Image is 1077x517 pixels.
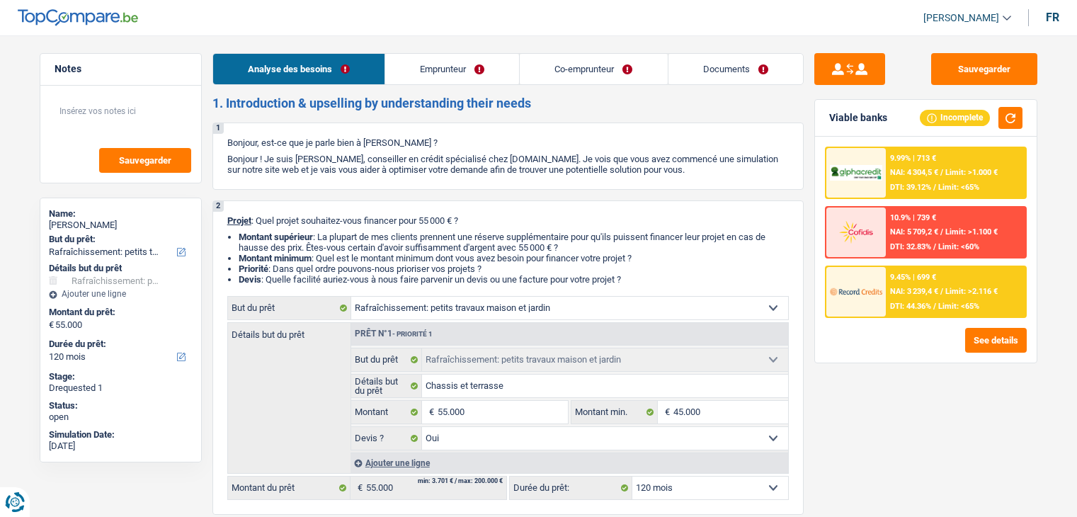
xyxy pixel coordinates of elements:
span: Limit: >1.100 € [945,227,998,237]
label: Durée du prêt: [510,477,632,499]
span: DTI: 32.83% [890,242,931,251]
div: Viable banks [829,112,887,124]
strong: Montant minimum [239,253,312,263]
span: € [658,401,673,424]
img: AlphaCredit [830,165,882,181]
label: But du prêt [351,348,423,371]
div: Status: [49,400,193,411]
span: Limit: >2.116 € [945,287,998,296]
span: NAI: 5 709,2 € [890,227,938,237]
span: Limit: <65% [938,183,979,192]
a: [PERSON_NAME] [912,6,1011,30]
span: / [933,242,936,251]
div: Drequested 1 [49,382,193,394]
span: / [933,302,936,311]
label: Devis ? [351,427,423,450]
span: € [49,319,54,331]
li: : Quel est le montant minimum dont vous avez besoin pour financer votre projet ? [239,253,789,263]
div: 10.9% | 739 € [890,213,936,222]
div: 2 [213,201,224,212]
a: Co-emprunteur [520,54,667,84]
div: 9.99% | 713 € [890,154,936,163]
span: DTI: 44.36% [890,302,931,311]
span: DTI: 39.12% [890,183,931,192]
label: But du prêt: [49,234,190,245]
strong: Priorité [239,263,268,274]
div: 9.45% | 699 € [890,273,936,282]
li: : Quelle facilité auriez-vous à nous faire parvenir un devis ou une facture pour votre projet ? [239,274,789,285]
img: Cofidis [830,219,882,245]
div: Ajouter une ligne [351,453,788,473]
label: But du prêt [228,297,351,319]
img: TopCompare Logo [18,9,138,26]
div: Ajouter une ligne [49,289,193,299]
p: : Quel projet souhaitez-vous financer pour 55 000 € ? [227,215,789,226]
a: Emprunteur [385,54,519,84]
button: See details [965,328,1027,353]
div: 1 [213,123,224,134]
span: / [940,287,943,296]
label: Durée du prêt: [49,339,190,350]
span: [PERSON_NAME] [923,12,999,24]
p: Bonjour ! Je suis [PERSON_NAME], conseiller en crédit spécialisé chez [DOMAIN_NAME]. Je vois que ... [227,154,789,175]
span: / [940,168,943,177]
div: Détails but du prêt [49,263,193,274]
div: open [49,411,193,423]
span: Limit: <60% [938,242,979,251]
h2: 1. Introduction & upselling by understanding their needs [212,96,804,111]
span: Limit: >1.000 € [945,168,998,177]
span: NAI: 4 304,5 € [890,168,938,177]
span: € [351,477,366,499]
span: NAI: 3 239,4 € [890,287,938,296]
span: Limit: <65% [938,302,979,311]
strong: Montant supérieur [239,232,313,242]
label: Montant [351,401,423,424]
div: min: 3.701 € / max: 200.000 € [418,478,503,484]
li: : La plupart de mes clients prennent une réserve supplémentaire pour qu'ils puissent financer leu... [239,232,789,253]
label: Montant du prêt [228,477,351,499]
div: Stage: [49,371,193,382]
div: [PERSON_NAME] [49,220,193,231]
span: € [422,401,438,424]
p: Bonjour, est-ce que je parle bien à [PERSON_NAME] ? [227,137,789,148]
label: Montant min. [571,401,658,424]
span: Projet [227,215,251,226]
div: fr [1046,11,1059,24]
li: : Dans quel ordre pouvons-nous prioriser vos projets ? [239,263,789,274]
label: Détails but du prêt [351,375,423,397]
button: Sauvegarder [99,148,191,173]
div: Incomplete [920,110,990,125]
img: Record Credits [830,278,882,305]
a: Analyse des besoins [213,54,384,84]
span: Devis [239,274,261,285]
div: Name: [49,208,193,220]
label: Montant du prêt: [49,307,190,318]
label: Détails but du prêt [228,323,351,339]
span: / [933,183,936,192]
button: Sauvegarder [931,53,1037,85]
h5: Notes [55,63,187,75]
a: Documents [668,54,803,84]
span: Sauvegarder [119,156,171,165]
div: [DATE] [49,441,193,452]
span: - Priorité 1 [392,330,433,338]
div: Simulation Date: [49,429,193,441]
div: Prêt n°1 [351,329,436,339]
span: / [940,227,943,237]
